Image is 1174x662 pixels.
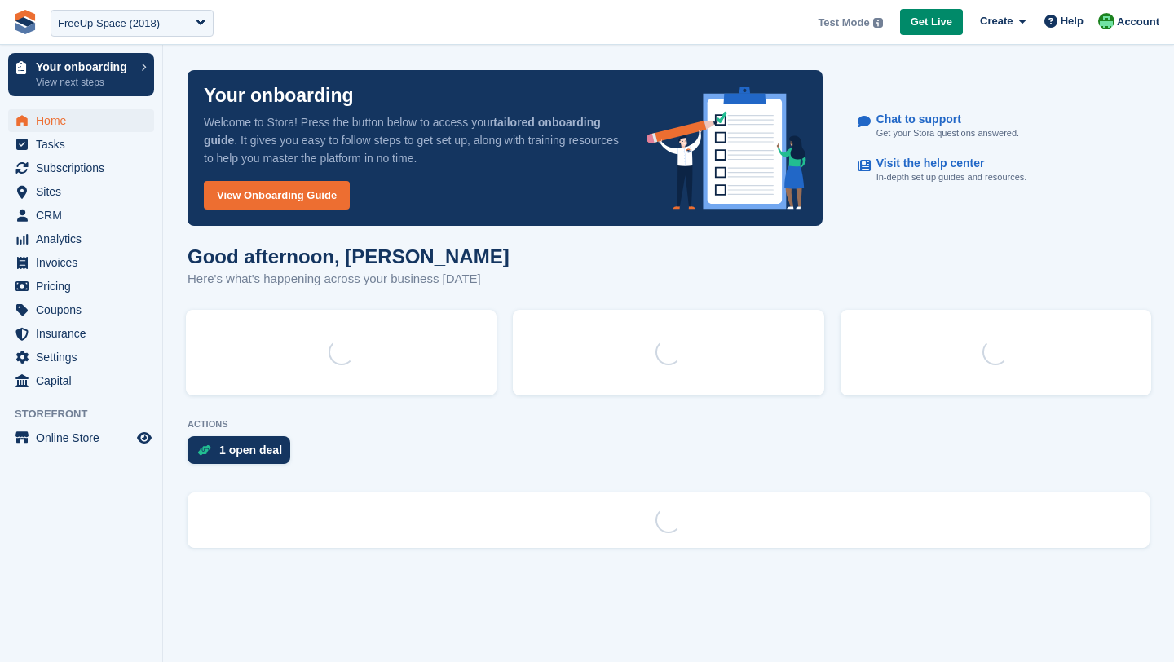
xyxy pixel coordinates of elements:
[8,204,154,227] a: menu
[36,227,134,250] span: Analytics
[197,444,211,456] img: deal-1b604bf984904fb50ccaf53a9ad4b4a5d6e5aea283cecdc64d6e3604feb123c2.svg
[204,181,350,210] a: View Onboarding Guide
[204,113,620,167] p: Welcome to Stora! Press the button below to access your . It gives you easy to follow steps to ge...
[36,369,134,392] span: Capital
[135,428,154,448] a: Preview store
[8,157,154,179] a: menu
[8,298,154,321] a: menu
[876,126,1019,140] p: Get your Stora questions answered.
[36,109,134,132] span: Home
[188,270,510,289] p: Here's what's happening across your business [DATE]
[36,180,134,203] span: Sites
[1061,13,1084,29] span: Help
[858,104,1134,149] a: Chat to support Get your Stora questions answered.
[204,86,354,105] p: Your onboarding
[188,245,510,267] h1: Good afternoon, [PERSON_NAME]
[36,251,134,274] span: Invoices
[36,75,133,90] p: View next steps
[8,369,154,392] a: menu
[8,133,154,156] a: menu
[876,157,1014,170] p: Visit the help center
[8,180,154,203] a: menu
[8,426,154,449] a: menu
[1098,13,1114,29] img: Laura Carlisle
[8,109,154,132] a: menu
[876,113,1006,126] p: Chat to support
[15,406,162,422] span: Storefront
[36,61,133,73] p: Your onboarding
[188,419,1150,430] p: ACTIONS
[876,170,1027,184] p: In-depth set up guides and resources.
[36,346,134,369] span: Settings
[188,436,298,472] a: 1 open deal
[818,15,869,31] span: Test Mode
[36,298,134,321] span: Coupons
[8,251,154,274] a: menu
[219,444,282,457] div: 1 open deal
[980,13,1013,29] span: Create
[58,15,160,32] div: FreeUp Space (2018)
[36,426,134,449] span: Online Store
[900,9,963,36] a: Get Live
[36,133,134,156] span: Tasks
[1117,14,1159,30] span: Account
[36,275,134,298] span: Pricing
[36,322,134,345] span: Insurance
[911,14,952,30] span: Get Live
[647,87,806,210] img: onboarding-info-6c161a55d2c0e0a8cae90662b2fe09162a5109e8cc188191df67fb4f79e88e88.svg
[8,322,154,345] a: menu
[8,53,154,96] a: Your onboarding View next steps
[873,18,883,28] img: icon-info-grey-7440780725fd019a000dd9b08b2336e03edf1995a4989e88bcd33f0948082b44.svg
[8,275,154,298] a: menu
[8,346,154,369] a: menu
[858,148,1134,192] a: Visit the help center In-depth set up guides and resources.
[36,157,134,179] span: Subscriptions
[8,227,154,250] a: menu
[13,10,38,34] img: stora-icon-8386f47178a22dfd0bd8f6a31ec36ba5ce8667c1dd55bd0f319d3a0aa187defe.svg
[36,204,134,227] span: CRM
